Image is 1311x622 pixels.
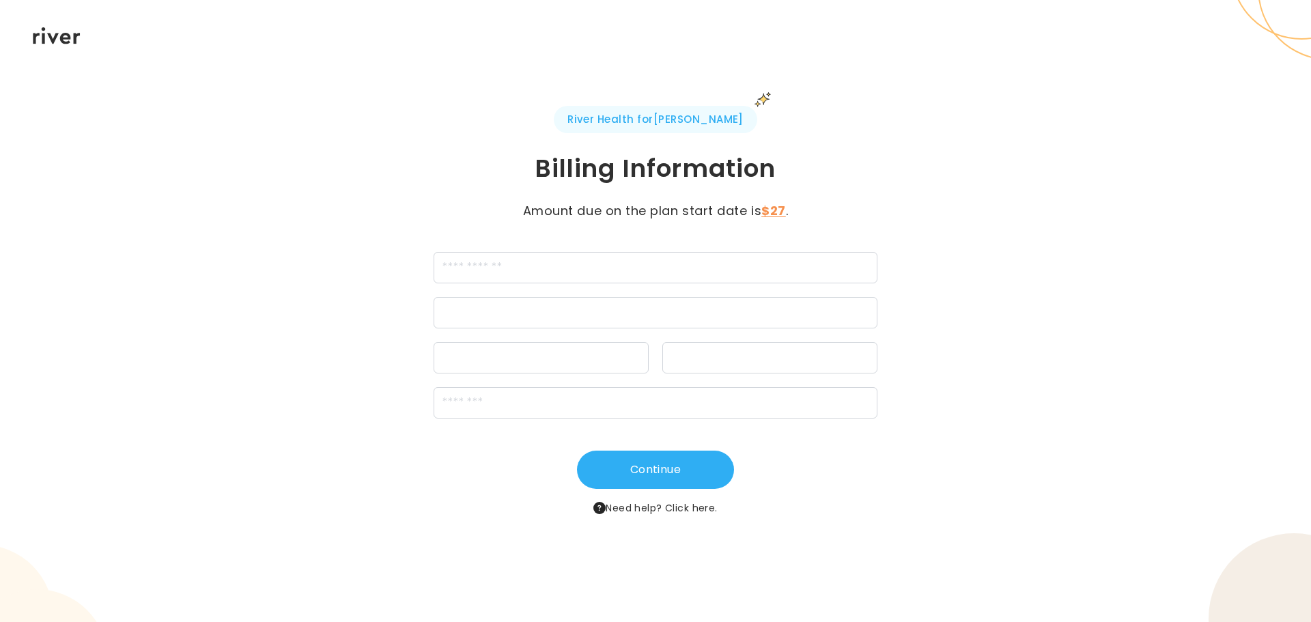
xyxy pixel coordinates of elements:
[434,387,877,419] input: zipCode
[434,252,877,283] input: cardName
[761,202,786,219] strong: $27
[339,152,972,185] h1: Billing Information
[442,352,640,365] iframe: Secure expiration date input frame
[502,201,809,221] p: Amount due on the plan start date is .
[593,500,717,516] span: Need help?
[577,451,734,489] button: Continue
[554,106,757,133] span: River Health for [PERSON_NAME]
[665,500,718,516] button: Click here.
[442,307,869,320] iframe: Secure card number input frame
[671,352,869,365] iframe: Secure CVC input frame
